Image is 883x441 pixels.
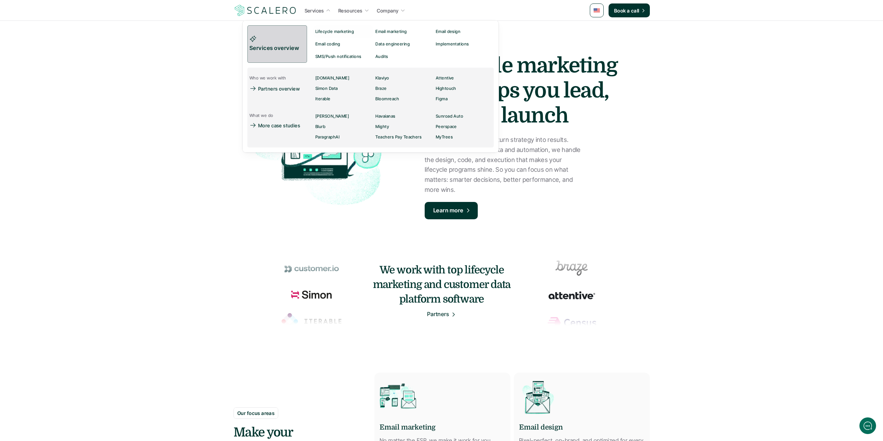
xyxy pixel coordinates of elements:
[859,417,876,434] iframe: gist-messenger-bubble-iframe
[372,263,511,306] h4: We work with top lifecycle marketing and customer data platform software
[377,7,399,14] p: Company
[433,83,493,94] a: Hightouch
[435,76,454,80] p: Attentive
[425,202,478,219] a: Learn more
[433,38,493,50] a: Implementations
[433,25,493,38] a: Email design
[435,114,463,119] p: Sunroad Auto
[375,76,389,80] p: Klaviyo
[315,42,340,46] p: Email coding
[10,34,128,45] h1: Hi! Welcome to Scalero.
[313,25,373,38] a: Lifecycle marketing
[338,7,363,14] p: Resources
[433,94,493,104] a: Figma
[375,54,388,59] p: Audits
[313,83,373,94] a: Simon Data
[315,114,349,119] p: [PERSON_NAME]
[247,120,307,130] a: More case studies
[247,25,307,63] a: Services overview
[305,7,324,14] p: Services
[10,46,128,79] h2: Let us know if we can help with lifecycle marketing.
[435,86,456,91] p: Hightouch
[425,135,581,195] p: We help marketing teams turn strategy into results. From email and SMS to data and automation, we...
[315,54,362,59] p: SMS/Push notifications
[375,96,399,101] p: Bloomreach
[427,310,456,319] a: Partners
[249,113,273,118] p: What we do
[315,86,338,91] p: Simon Data
[247,83,305,94] a: Partners overview
[433,132,493,142] a: MyTrees
[58,243,88,247] span: We run on Gist
[315,124,325,129] p: Blurb
[237,44,400,210] img: Lifecycle marketing illustration
[375,124,389,129] p: Mighty
[373,83,433,94] a: Braze
[313,38,373,50] a: Email coding
[609,3,650,17] a: Book a call
[249,76,286,80] p: Who we work with
[258,85,300,92] p: Partners overview
[427,310,449,319] p: Partners
[519,422,563,433] h6: Email design
[373,94,433,104] a: Bloomreach
[315,135,340,139] p: ParagraphAI
[373,25,433,38] a: Email marketing
[433,121,493,132] a: Peerspace
[373,50,430,63] a: Audits
[373,132,433,142] a: Teachers Pay Teachers
[249,44,301,53] p: Services overview
[435,96,447,101] p: Figma
[373,73,433,83] a: Klaviyo
[375,135,422,139] p: Teachers Pay Teachers
[313,94,373,104] a: Iterable
[373,121,433,132] a: Mighty
[435,135,452,139] p: MyTrees
[313,132,373,142] a: ParagraphAI
[433,206,464,215] p: Learn more
[435,124,457,129] p: Peerspace
[435,29,460,34] p: Email design
[375,29,407,34] p: Email marketing
[315,29,354,34] p: Lifecycle marketing
[373,38,433,50] a: Data engineering
[237,409,274,417] p: Our focus areas
[375,86,387,91] p: Braze
[435,42,469,46] p: Implementations
[375,114,395,119] p: Havaianas
[373,111,433,121] a: Havaianas
[313,111,373,121] a: [PERSON_NAME]
[234,4,297,17] img: Scalero company logo
[433,73,493,83] a: Attentive
[375,42,410,46] p: Data engineering
[315,76,349,80] p: [DOMAIN_NAME]
[313,50,373,63] a: SMS/Push notifications
[315,96,331,101] p: Iterable
[433,111,493,121] a: Sunroad Auto
[258,122,300,129] p: More case studies
[11,92,128,106] button: New conversation
[380,422,435,433] h6: Email marketing
[313,73,373,83] a: [DOMAIN_NAME]
[425,54,622,127] strong: Lifecycle marketing that helps you lead, not just launch
[45,96,83,102] span: New conversation
[614,7,639,14] p: Book a call
[313,121,373,132] a: Blurb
